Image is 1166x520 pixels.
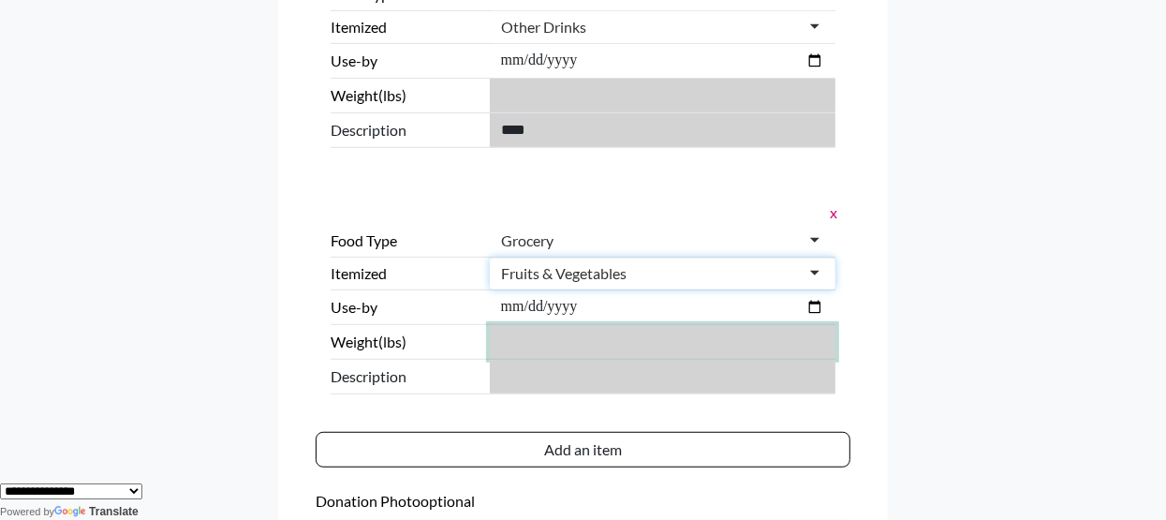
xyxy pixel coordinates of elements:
[378,86,406,104] span: (lbs)
[501,264,627,283] div: Fruits & Vegetables
[331,230,482,252] label: Food Type
[331,16,482,38] label: Itemized
[378,333,406,350] span: (lbs)
[331,365,482,388] span: Description
[331,84,482,107] label: Weight
[331,331,482,353] label: Weight
[54,506,89,519] img: Google Translate
[54,505,139,518] a: Translate
[824,201,835,225] button: x
[331,296,482,319] label: Use-by
[316,432,850,468] button: Add an item
[501,231,553,250] div: Grocery
[501,18,586,37] div: Other Drinks
[331,262,482,285] label: Itemized
[331,119,482,141] span: Description
[331,50,482,72] label: Use-by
